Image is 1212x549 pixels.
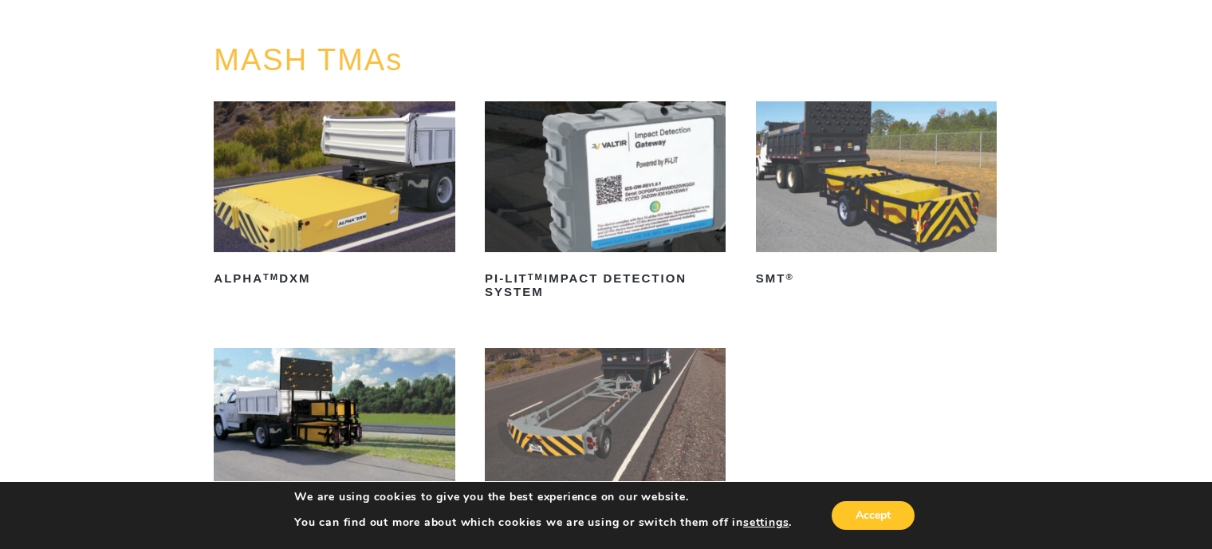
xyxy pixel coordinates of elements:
[485,267,726,305] h2: PI-LIT Impact Detection System
[528,272,544,282] sup: TM
[214,101,454,291] a: ALPHATMDXM
[214,348,454,538] a: SS180®M
[785,272,793,282] sup: ®
[756,101,997,291] a: SMT®
[294,490,792,504] p: We are using cookies to give you the best experience on our website.
[485,101,726,305] a: PI-LITTMImpact Detection System
[485,348,726,538] a: VORTEQ®M
[743,515,789,530] button: settings
[294,515,792,530] p: You can find out more about which cookies we are using or switch them off in .
[263,272,279,282] sup: TM
[832,501,915,530] button: Accept
[214,267,454,292] h2: ALPHA DXM
[756,267,997,292] h2: SMT
[214,43,403,77] a: MASH TMAs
